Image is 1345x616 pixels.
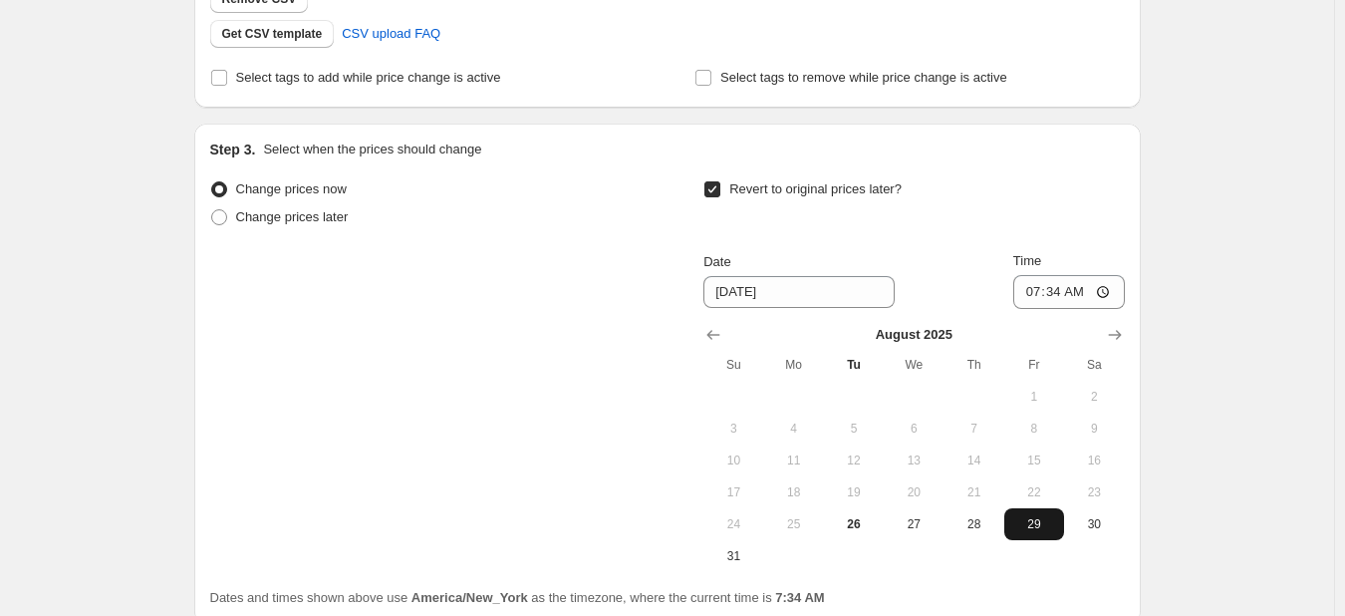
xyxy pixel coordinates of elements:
button: Saturday August 16 2025 [1064,445,1124,476]
button: Sunday August 17 2025 [703,476,763,508]
button: Thursday August 14 2025 [943,445,1003,476]
th: Tuesday [824,349,884,381]
button: Monday August 18 2025 [764,476,824,508]
button: Thursday August 21 2025 [943,476,1003,508]
button: Monday August 25 2025 [764,508,824,540]
span: 22 [1012,484,1056,500]
span: 10 [711,453,755,468]
span: 26 [832,516,876,532]
span: Date [703,254,730,269]
span: Change prices later [236,209,349,224]
th: Monday [764,349,824,381]
span: 11 [772,453,816,468]
span: Revert to original prices later? [729,181,902,196]
button: Show next month, September 2025 [1101,321,1129,349]
span: 2 [1072,389,1116,405]
button: Thursday August 7 2025 [943,413,1003,445]
span: Get CSV template [222,26,323,42]
b: 7:34 AM [775,590,824,605]
span: Dates and times shown above use as the timezone, where the current time is [210,590,825,605]
input: 12:00 [1013,275,1125,309]
span: 20 [892,484,936,500]
button: Friday August 8 2025 [1004,413,1064,445]
span: Mo [772,357,816,373]
span: 25 [772,516,816,532]
button: Friday August 29 2025 [1004,508,1064,540]
span: 17 [711,484,755,500]
th: Saturday [1064,349,1124,381]
span: Select tags to remove while price change is active [720,70,1007,85]
button: Sunday August 31 2025 [703,540,763,572]
button: Tuesday August 19 2025 [824,476,884,508]
span: Select tags to add while price change is active [236,70,501,85]
span: CSV upload FAQ [342,24,440,44]
button: Sunday August 24 2025 [703,508,763,540]
span: 13 [892,453,936,468]
span: 28 [951,516,995,532]
button: Tuesday August 12 2025 [824,445,884,476]
span: 14 [951,453,995,468]
span: 5 [832,421,876,437]
span: Change prices now [236,181,347,196]
span: 30 [1072,516,1116,532]
th: Thursday [943,349,1003,381]
button: Monday August 4 2025 [764,413,824,445]
button: Saturday August 2 2025 [1064,381,1124,413]
span: Time [1013,253,1041,268]
span: 3 [711,421,755,437]
button: Saturday August 23 2025 [1064,476,1124,508]
span: 12 [832,453,876,468]
span: 24 [711,516,755,532]
button: Friday August 1 2025 [1004,381,1064,413]
span: We [892,357,936,373]
th: Friday [1004,349,1064,381]
span: 23 [1072,484,1116,500]
b: America/New_York [411,590,528,605]
button: Thursday August 28 2025 [943,508,1003,540]
span: Sa [1072,357,1116,373]
button: Wednesday August 20 2025 [884,476,943,508]
span: Fr [1012,357,1056,373]
button: Saturday August 30 2025 [1064,508,1124,540]
span: 7 [951,421,995,437]
button: Saturday August 9 2025 [1064,413,1124,445]
button: Tuesday August 5 2025 [824,413,884,445]
span: 21 [951,484,995,500]
th: Sunday [703,349,763,381]
span: 31 [711,548,755,564]
span: Su [711,357,755,373]
a: CSV upload FAQ [330,18,452,50]
span: 18 [772,484,816,500]
span: 29 [1012,516,1056,532]
button: Show previous month, July 2025 [699,321,727,349]
button: Wednesday August 27 2025 [884,508,943,540]
span: Tu [832,357,876,373]
button: Friday August 22 2025 [1004,476,1064,508]
button: Today Tuesday August 26 2025 [824,508,884,540]
span: Th [951,357,995,373]
span: 15 [1012,453,1056,468]
h2: Step 3. [210,140,256,159]
button: Wednesday August 13 2025 [884,445,943,476]
span: 8 [1012,421,1056,437]
input: 8/26/2025 [703,276,895,308]
p: Select when the prices should change [263,140,481,159]
span: 1 [1012,389,1056,405]
span: 6 [892,421,936,437]
button: Wednesday August 6 2025 [884,413,943,445]
button: Sunday August 10 2025 [703,445,763,476]
span: 19 [832,484,876,500]
span: 9 [1072,421,1116,437]
span: 27 [892,516,936,532]
button: Monday August 11 2025 [764,445,824,476]
button: Friday August 15 2025 [1004,445,1064,476]
th: Wednesday [884,349,943,381]
button: Sunday August 3 2025 [703,413,763,445]
button: Get CSV template [210,20,335,48]
span: 4 [772,421,816,437]
span: 16 [1072,453,1116,468]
